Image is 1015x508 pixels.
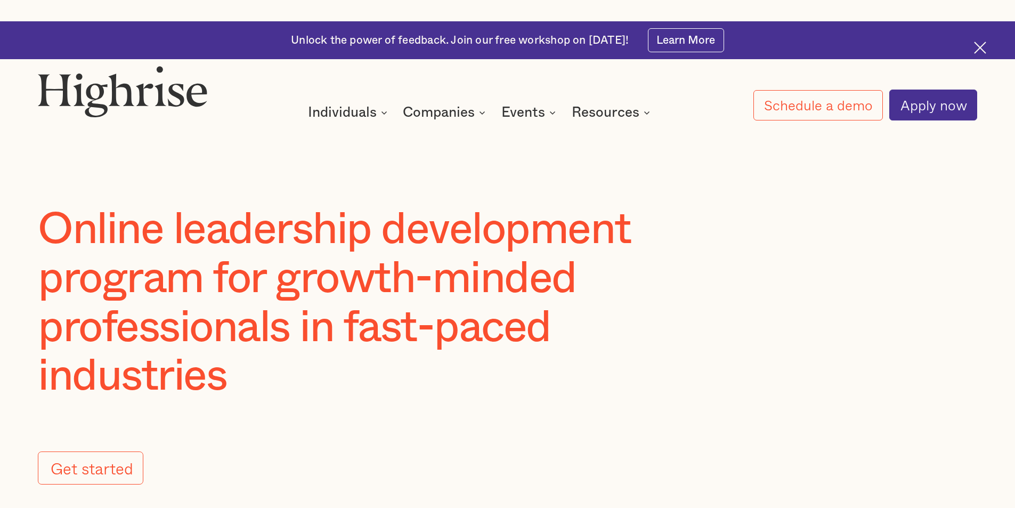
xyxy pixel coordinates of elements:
a: Learn More [648,28,724,52]
div: Individuals [308,106,377,119]
a: Get started [38,451,143,485]
a: Schedule a demo [753,90,883,120]
a: Apply now [889,90,977,120]
img: Highrise logo [38,66,207,117]
div: Companies [403,106,475,119]
div: Resources [572,106,653,119]
div: Events [501,106,559,119]
div: Events [501,106,545,119]
div: Unlock the power of feedback. Join our free workshop on [DATE]! [291,33,629,48]
div: Individuals [308,106,391,119]
div: Resources [572,106,639,119]
div: Companies [403,106,489,119]
h1: Online leadership development program for growth-minded professionals in fast-paced industries [38,205,723,401]
img: Cross icon [974,42,986,54]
